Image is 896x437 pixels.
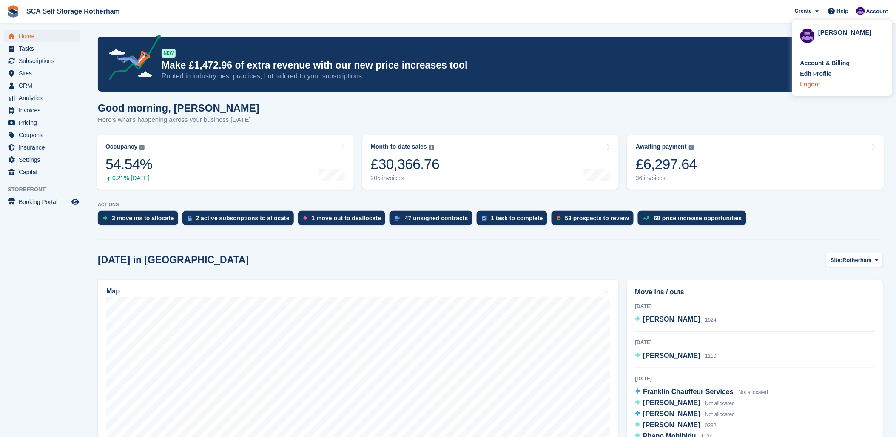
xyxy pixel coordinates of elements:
[856,7,865,15] img: Kelly Neesham
[739,389,768,395] span: Not allocated
[635,351,717,362] a: [PERSON_NAME] 1110
[4,166,80,178] a: menu
[800,29,815,43] img: Kelly Neesham
[831,256,842,264] span: Site:
[106,287,120,295] h2: Map
[19,92,70,104] span: Analytics
[395,216,401,221] img: contract_signature_icon-13c848040528278c33f63329250d36e43548de30e8caae1d1a13099fd9432cc5.svg
[643,410,700,417] span: [PERSON_NAME]
[4,129,80,141] a: menu
[112,215,174,221] div: 3 move ins to allocate
[312,215,381,221] div: 1 move out to deallocate
[4,43,80,55] a: menu
[638,211,751,230] a: 68 price increase opportunities
[4,104,80,116] a: menu
[843,256,872,264] span: Rotherham
[19,196,70,208] span: Booking Portal
[162,72,809,81] p: Rooted in industry best practices, but tailored to your subscriptions.
[4,196,80,208] a: menu
[405,215,468,221] div: 47 unsigned contracts
[826,253,883,267] button: Site: Rotherham
[795,7,812,15] span: Create
[371,155,440,173] div: £30,366.76
[390,211,477,230] a: 47 unsigned contracts
[800,80,820,89] div: Logout
[4,92,80,104] a: menu
[705,411,735,417] span: Not allocated
[491,215,543,221] div: 1 task to complete
[627,135,884,190] a: Awaiting payment £6,297.64 36 invoices
[19,129,70,141] span: Coupons
[371,143,427,150] div: Month-to-date sales
[866,7,888,16] span: Account
[4,30,80,42] a: menu
[4,55,80,67] a: menu
[162,59,809,72] p: Make £1,472.96 of extra revenue with our new price increases tool
[98,211,182,230] a: 3 move ins to allocate
[97,135,354,190] a: Occupancy 54.54% 0.21% [DATE]
[635,287,875,297] h2: Move ins / outs
[182,211,298,230] a: 2 active subscriptions to allocate
[643,316,700,323] span: [PERSON_NAME]
[552,211,638,230] a: 53 prospects to review
[19,55,70,67] span: Subscriptions
[362,135,619,190] a: Month-to-date sales £30,366.76 205 invoices
[643,421,700,428] span: [PERSON_NAME]
[800,80,884,89] a: Logout
[635,339,875,346] div: [DATE]
[102,34,161,83] img: price-adjustments-announcement-icon-8257ccfd72463d97f412b2fc003d46551f7dbcb40ab6d574587a9cd5c0d94...
[98,115,259,125] p: Here's what's happening across your business [DATE]
[635,409,735,420] a: [PERSON_NAME] Not allocated
[635,387,768,398] a: Franklin Chauffeur Services Not allocated
[19,154,70,166] span: Settings
[19,166,70,178] span: Capital
[19,117,70,129] span: Pricing
[98,102,259,114] h1: Good morning, [PERSON_NAME]
[635,375,875,382] div: [DATE]
[4,141,80,153] a: menu
[635,314,717,325] a: [PERSON_NAME] 1624
[800,69,832,78] div: Edit Profile
[800,69,884,78] a: Edit Profile
[139,145,145,150] img: icon-info-grey-7440780725fd019a000dd9b08b2336e03edf1995a4989e88bcd33f0948082b44.svg
[7,5,20,18] img: stora-icon-8386f47178a22dfd0bd8f6a31ec36ba5ce8667c1dd55bd0f319d3a0aa187defe.svg
[477,211,552,230] a: 1 task to complete
[105,175,152,182] div: 0.21% [DATE]
[19,67,70,79] span: Sites
[188,216,192,221] img: active_subscription_to_allocate_icon-d502201f5373d7db506a760aba3b589e785aa758c864c3986d89f69b8ff3...
[705,400,735,406] span: Not allocated
[635,420,717,431] a: [PERSON_NAME] 0332
[19,30,70,42] span: Home
[429,145,434,150] img: icon-info-grey-7440780725fd019a000dd9b08b2336e03edf1995a4989e88bcd33f0948082b44.svg
[557,216,561,221] img: prospect-51fa495bee0391a8d652442698ab0144808aea92771e9ea1ae160a38d050c398.svg
[8,185,85,194] span: Storefront
[4,80,80,92] a: menu
[636,175,697,182] div: 36 invoices
[837,7,849,15] span: Help
[4,67,80,79] a: menu
[19,80,70,92] span: CRM
[162,49,176,57] div: NEW
[635,302,875,310] div: [DATE]
[705,353,717,359] span: 1110
[643,388,734,395] span: Franklin Chauffeur Services
[643,216,650,220] img: price_increase_opportunities-93ffe204e8149a01c8c9dc8f82e8f89637d9d84a8eef4429ea346261dce0b2c0.svg
[643,399,700,406] span: [PERSON_NAME]
[636,143,687,150] div: Awaiting payment
[19,141,70,153] span: Insurance
[800,59,850,68] div: Account & Billing
[98,254,249,266] h2: [DATE] in [GEOGRAPHIC_DATA]
[23,4,123,18] a: SCA Self Storage Rotherham
[635,398,735,409] a: [PERSON_NAME] Not allocated
[98,202,883,207] p: ACTIONS
[800,59,884,68] a: Account & Billing
[643,352,700,359] span: [PERSON_NAME]
[303,216,307,221] img: move_outs_to_deallocate_icon-f764333ba52eb49d3ac5e1228854f67142a1ed5810a6f6cc68b1a99e826820c5.svg
[298,211,390,230] a: 1 move out to deallocate
[19,104,70,116] span: Invoices
[371,175,440,182] div: 205 invoices
[818,28,884,35] div: [PERSON_NAME]
[689,145,694,150] img: icon-info-grey-7440780725fd019a000dd9b08b2336e03edf1995a4989e88bcd33f0948082b44.svg
[705,423,717,428] span: 0332
[105,155,152,173] div: 54.54%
